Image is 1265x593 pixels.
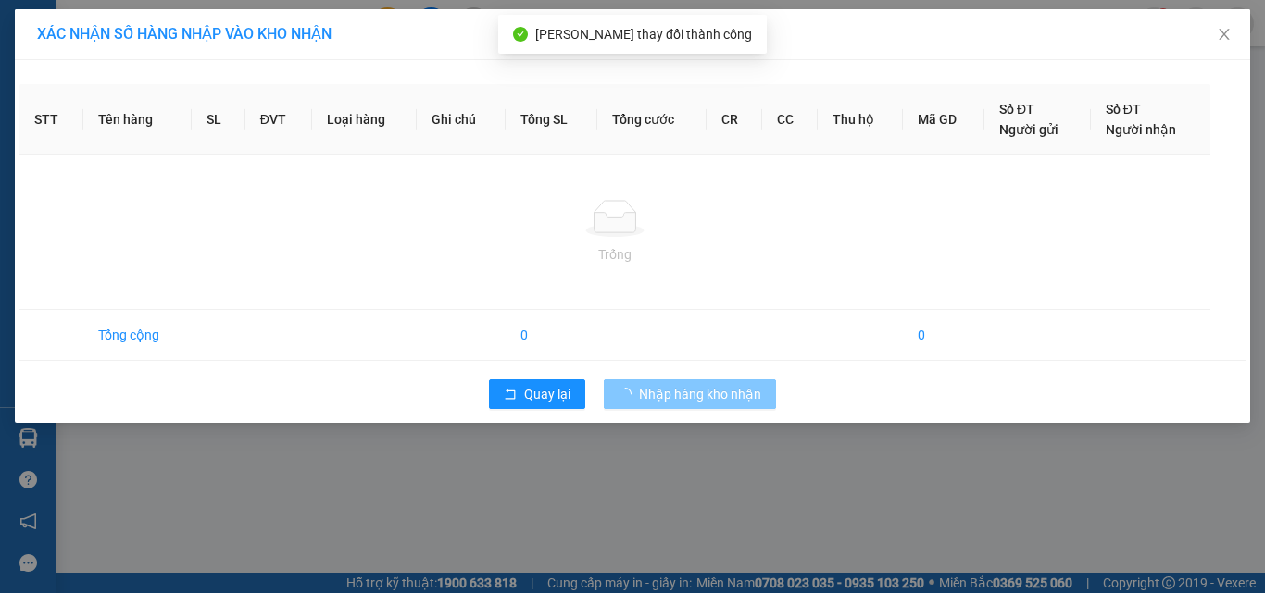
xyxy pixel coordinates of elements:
span: Số ĐT [1106,102,1141,117]
span: Gửi: [16,16,44,35]
th: Thu hộ [818,84,903,155]
span: Nhập hàng kho nhận [639,384,761,404]
th: ĐVT [245,84,312,155]
th: STT [19,84,83,155]
th: Loại hàng [312,84,418,155]
span: Quay lại [524,384,570,404]
span: XÁC NHẬN SỐ HÀNG NHẬP VÀO KHO NHẬN [37,25,332,43]
th: CC [762,84,818,155]
span: [PERSON_NAME] thay đổi thành công [535,27,752,42]
th: SL [192,84,244,155]
th: Tên hàng [83,84,192,155]
div: TRỌNG 4H [16,57,164,80]
button: Close [1198,9,1250,61]
div: Bến Tre [177,16,303,38]
div: [PERSON_NAME] [16,16,164,57]
div: Trống [34,244,1196,265]
th: Ghi chú [417,84,506,155]
td: 0 [903,310,984,361]
span: Số ĐT [999,102,1034,117]
span: close [1217,27,1232,42]
th: Mã GD [903,84,984,155]
th: Tổng cước [597,84,707,155]
div: SẾP VỸ ANH NX [177,38,303,82]
span: rollback [504,388,517,402]
span: Nhận: [177,18,221,37]
span: check-circle [513,27,528,42]
td: 0 [506,310,597,361]
span: loading [619,388,639,401]
div: Tên hàng: 1PBNP-ĐƠN NGHĨ PHÉP LINH ( : 1 ) [16,121,303,167]
button: rollbackQuay lại [489,379,585,409]
th: CR [707,84,762,155]
th: Tổng SL [506,84,597,155]
span: Người nhận [1106,122,1176,137]
button: Nhập hàng kho nhận [604,379,776,409]
span: Người gửi [999,122,1058,137]
td: Tổng cộng [83,310,192,361]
